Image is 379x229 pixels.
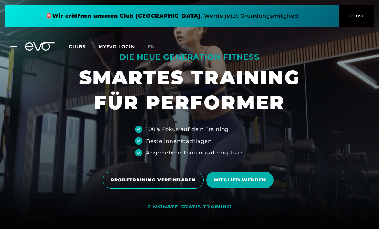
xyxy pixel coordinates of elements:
[206,167,276,193] a: MITGLIED WERDEN
[148,43,163,50] a: en
[146,125,229,133] div: 100% Fokus auf dein Training
[99,44,135,49] a: MYEVO LOGIN
[103,167,206,193] a: PROBETRAINING VEREINBAREN
[214,177,266,183] span: MITGLIED WERDEN
[349,13,365,19] span: CLOSE
[148,204,231,210] div: 2 MONATE GRATIS TRAINING
[111,177,196,183] span: PROBETRAINING VEREINBAREN
[339,5,374,27] button: CLOSE
[146,137,212,145] div: Beste Innenstadtlagen
[69,43,99,49] a: Clubs
[79,65,300,115] h1: SMARTES TRAINING FÜR PERFORMER
[148,44,155,49] span: en
[146,149,244,156] div: Angenehme Trainingsatmosphäre
[69,44,86,49] span: Clubs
